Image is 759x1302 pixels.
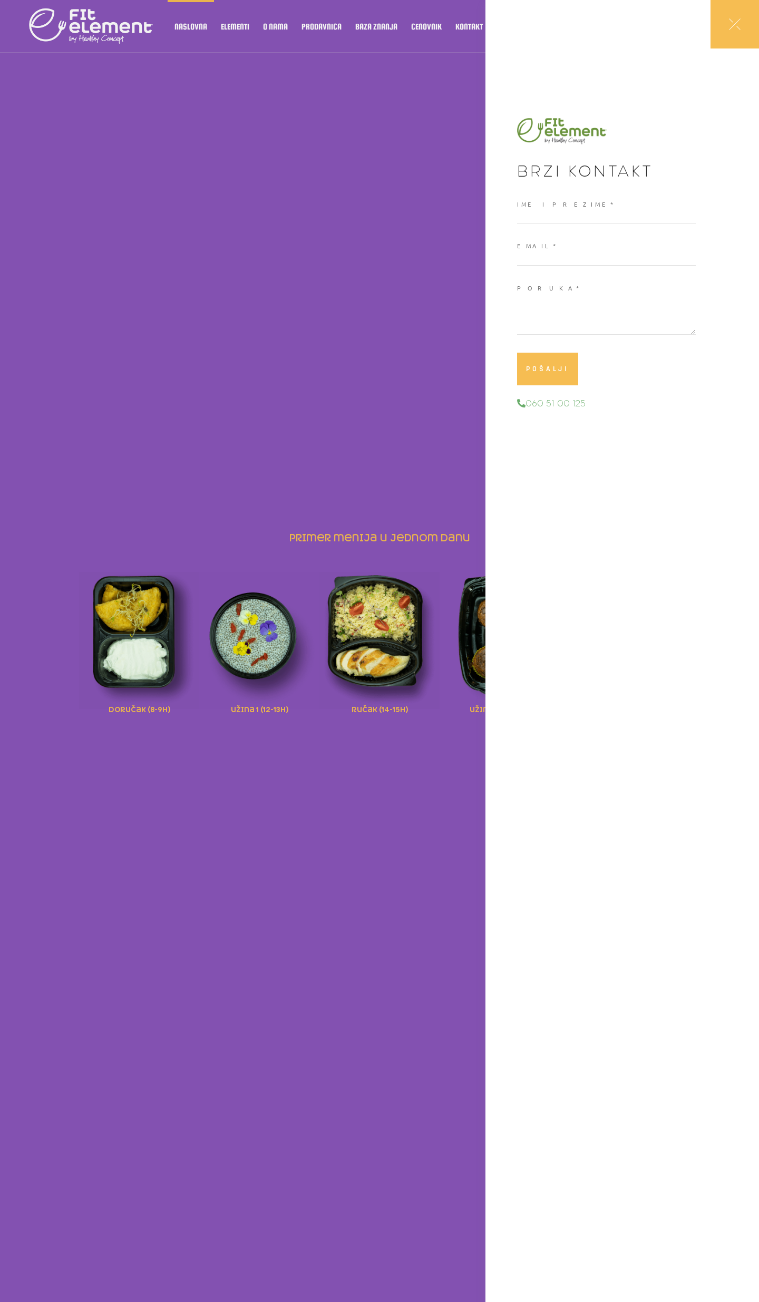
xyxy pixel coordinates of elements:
button: Pošalji [517,353,578,385]
label: Poruka* [517,284,696,349]
a: 060 51 00 125 [517,398,586,409]
label: Email* [517,241,696,279]
form: Contact form [517,200,696,386]
textarea: Poruka* [517,293,696,335]
label: Ime i prezime* [517,200,696,238]
input: Email* [517,251,696,266]
input: Ime i prezime* [517,209,696,224]
span: Pošalji [526,362,569,376]
h4: BRZI KONTAKT [517,163,696,180]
